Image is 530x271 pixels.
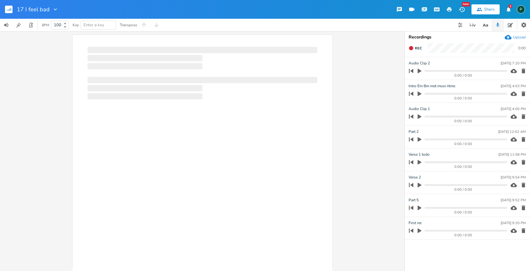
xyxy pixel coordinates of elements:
[406,43,424,53] button: Rec
[484,7,495,12] div: Share
[509,4,512,8] div: 2
[501,221,526,225] div: [DATE] 9:20 PM
[456,4,468,15] button: New
[409,174,421,180] span: Verse 2
[42,23,49,27] div: BPM
[409,106,430,112] span: Audio Clip 1
[409,129,419,135] span: Part 2
[73,23,79,27] div: Key
[501,198,526,202] div: [DATE] 9:52 PM
[415,46,422,51] span: Rec
[409,152,430,158] span: Verse 1 todo
[420,211,507,214] div: 0:00 / 0:00
[501,62,526,65] div: [DATE] 7:20 PM
[409,197,419,203] span: Part 5
[420,119,507,123] div: 0:00 / 0:00
[409,35,526,39] div: Recordings
[84,22,104,28] span: Enter a key
[420,233,507,237] div: 0:00 / 0:00
[501,84,526,88] div: [DATE] 4:03 PM
[420,97,507,100] div: 0:00 / 0:00
[505,34,526,41] button: Upload
[517,5,525,13] div: Piepo
[501,107,526,111] div: [DATE] 4:00 PM
[409,60,430,66] span: Audio Clip 2
[420,74,507,77] div: 0:00 / 0:00
[513,35,526,40] div: Upload
[498,153,526,156] div: [DATE] 11:58 PM
[502,4,515,15] button: 2
[501,176,526,179] div: [DATE] 9:54 PM
[409,83,455,89] span: Intro Em Bm met mooi ritme
[471,4,500,14] button: Share
[17,7,50,12] span: 17 I feel bad
[420,142,507,146] div: 0:00 / 0:00
[420,188,507,191] div: 0:00 / 0:00
[518,46,526,50] div: 0:00
[420,165,507,168] div: 0:00 / 0:00
[409,220,422,226] span: First rec
[120,23,137,27] div: Transpose
[498,130,526,133] div: [DATE] 12:02 AM
[462,2,470,7] div: New
[517,2,525,17] button: P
